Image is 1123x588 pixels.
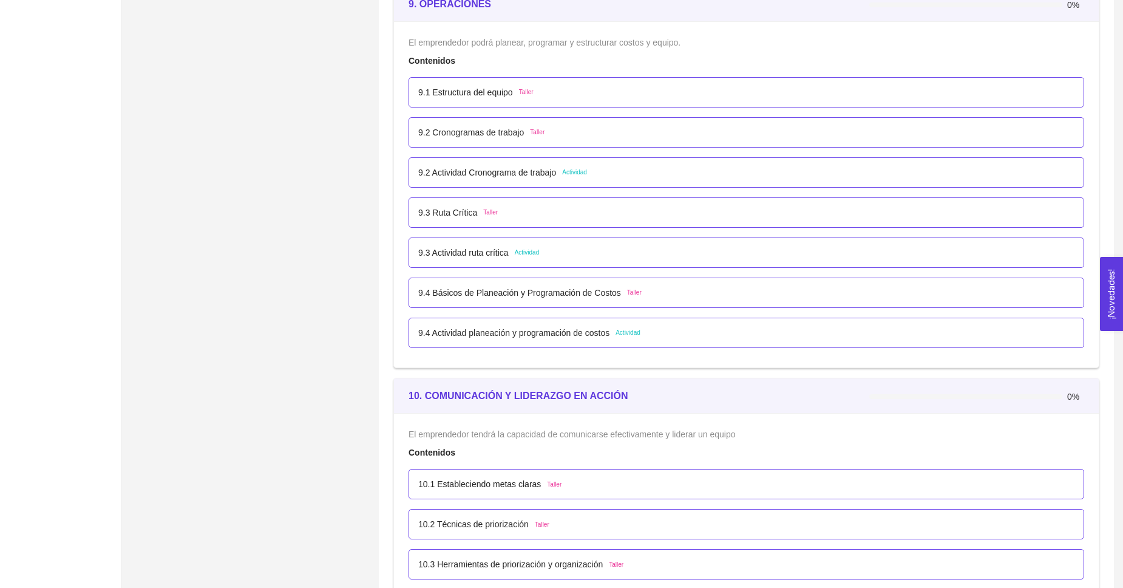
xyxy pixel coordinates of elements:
[418,518,529,531] p: 10.2 Técnicas de priorización
[1067,392,1084,401] span: 0%
[519,87,534,97] span: Taller
[418,166,556,179] p: 9.2 Actividad Cronograma de trabajo
[409,391,628,401] strong: 10. COMUNICACIÓN Y LIDERAZGO EN ACCIÓN
[1067,1,1084,9] span: 0%
[535,520,549,530] span: Taller
[562,168,587,177] span: Actividad
[627,288,642,298] span: Taller
[609,560,623,570] span: Taller
[409,448,455,457] strong: Contenidos
[547,480,561,490] span: Taller
[409,56,455,66] strong: Contenidos
[1100,257,1123,331] button: Open Feedback Widget
[409,429,736,439] span: El emprendedor tendrá la capacidad de comunicarse efectivamente y liderar un equipo
[616,328,640,338] span: Actividad
[418,126,524,139] p: 9.2 Cronogramas de trabajo
[418,206,477,219] p: 9.3 Ruta Crítica
[418,246,509,259] p: 9.3 Actividad ruta crítica
[418,286,621,299] p: 9.4 Básicos de Planeación y Programación de Costos
[418,477,541,491] p: 10.1 Estableciendo metas claras
[515,248,540,258] span: Actividad
[418,86,513,99] p: 9.1 Estructura del equipo
[418,326,609,340] p: 9.4 Actividad planeación y programación de costos
[409,38,680,47] span: El emprendedor podrá planear, programar y estructurar costos y equipo.
[418,558,603,571] p: 10.3 Herramientas de priorización y organización
[530,128,545,137] span: Taller
[483,208,498,217] span: Taller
